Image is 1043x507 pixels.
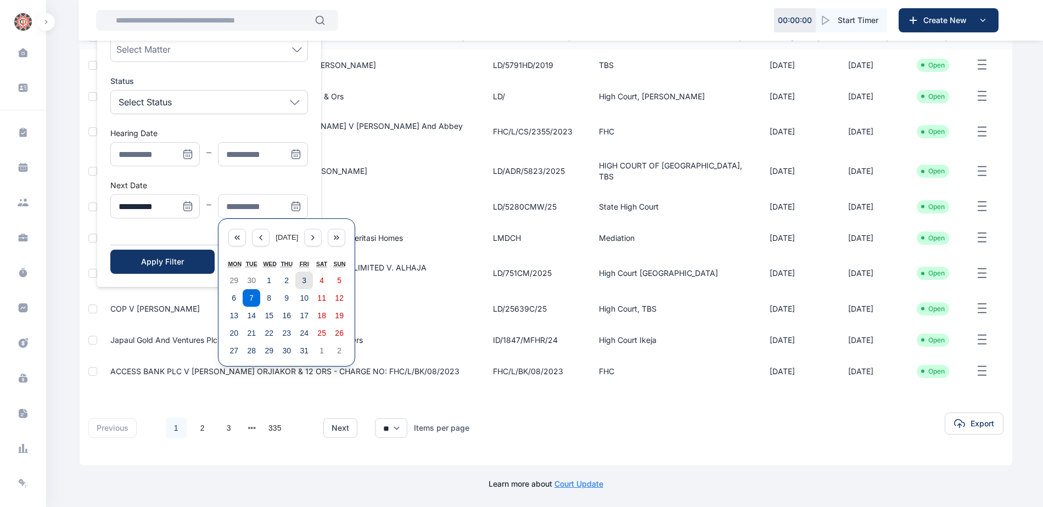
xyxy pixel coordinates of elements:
[335,329,344,337] abbr: 26 October 2025
[265,418,285,438] a: 335
[756,112,835,151] td: [DATE]
[247,346,256,355] abbr: 28 October 2025
[319,346,324,355] abbr: 1 November 2025
[921,127,945,136] li: Open
[116,43,171,56] span: Select Matter
[166,418,187,438] a: 1
[480,191,586,222] td: LD/5280CMW/25
[317,294,326,302] abbr: 11 October 2025
[88,418,137,438] button: previous
[586,293,756,324] td: High Court, TBS
[282,329,291,337] abbr: 23 October 2025
[165,417,187,439] li: 1
[218,418,239,438] a: 3
[835,191,904,222] td: [DATE]
[480,293,586,324] td: LD/25639C/25
[267,276,271,285] abbr: 1 October 2025
[480,253,586,293] td: LD/751CM/2025
[110,304,200,313] span: COP v [PERSON_NAME]
[921,234,945,243] li: Open
[110,181,147,190] label: Next Date
[110,128,158,138] label: Hearing Date
[145,420,161,436] li: 上一页
[835,151,904,191] td: [DATE]
[480,49,586,81] td: LD/5791HD/2019
[921,305,945,313] li: Open
[756,222,835,253] td: [DATE]
[835,253,904,293] td: [DATE]
[335,311,344,320] abbr: 19 October 2025
[480,112,586,151] td: FHC/L/CS/2355/2023
[260,272,278,289] button: 1 October 2025
[480,222,586,253] td: LMDCH
[264,417,286,439] li: 335
[586,112,756,151] td: FHC
[756,253,835,293] td: [DATE]
[263,261,277,267] abbr: Wednesday
[586,253,756,293] td: High Court [GEOGRAPHIC_DATA]
[319,276,324,285] abbr: 4 October 2025
[971,418,994,429] span: Export
[110,367,459,376] a: ACCESS BANK PLC V [PERSON_NAME] ORJIAKOR & 12 ORS - CHARGE NO: FHC/L/BK/08/2023
[284,276,289,285] abbr: 2 October 2025
[110,76,308,87] label: Status
[835,81,904,112] td: [DATE]
[330,324,348,342] button: 26 October 2025
[110,335,363,345] a: Japaul Gold and Ventures Plc & Ors v [PERSON_NAME] Limited & Ors
[330,289,348,307] button: 12 October 2025
[243,342,260,359] button: 28 October 2025
[333,261,345,267] abbr: Sunday
[229,311,238,320] abbr: 13 October 2025
[586,49,756,81] td: TBS
[260,289,278,307] button: 8 October 2025
[586,222,756,253] td: Mediation
[282,346,291,355] abbr: 30 October 2025
[225,342,243,359] button: 27 October 2025
[330,307,348,324] button: 19 October 2025
[586,151,756,191] td: HIGH COURT OF [GEOGRAPHIC_DATA], TBS
[276,229,298,246] button: [DATE]
[300,261,309,267] abbr: Friday
[921,202,945,211] li: Open
[838,15,878,26] span: Start Timer
[921,269,945,278] li: Open
[246,261,257,267] abbr: Tuesday
[313,289,330,307] button: 11 October 2025
[260,342,278,359] button: 29 October 2025
[756,324,835,356] td: [DATE]
[278,324,295,342] button: 23 October 2025
[278,272,295,289] button: 2 October 2025
[243,272,260,289] button: 30 September 2025
[295,342,313,359] button: 31 October 2025
[192,418,213,438] a: 2
[919,15,976,26] span: Create New
[835,293,904,324] td: [DATE]
[295,289,313,307] button: 10 October 2025
[300,346,309,355] abbr: 31 October 2025
[249,294,254,302] abbr: 7 October 2025
[243,324,260,342] button: 21 October 2025
[480,356,586,387] td: FHC/L/BK/08/2023
[323,418,357,438] button: next
[278,307,295,324] button: 16 October 2025
[278,289,295,307] button: 9 October 2025
[295,272,313,289] button: 3 October 2025
[489,478,603,489] p: Learn more about
[921,92,945,101] li: Open
[921,367,945,376] li: Open
[243,307,260,324] button: 14 October 2025
[586,191,756,222] td: State High Court
[192,417,214,439] li: 2
[225,324,243,342] button: 20 October 2025
[945,413,1003,435] button: Export
[313,342,330,359] button: 1 November 2025
[337,346,341,355] abbr: 2 November 2025
[756,49,835,81] td: [DATE]
[302,276,306,285] abbr: 3 October 2025
[756,151,835,191] td: [DATE]
[228,261,242,267] abbr: Monday
[225,307,243,324] button: 13 October 2025
[218,417,240,439] li: 3
[267,294,271,302] abbr: 8 October 2025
